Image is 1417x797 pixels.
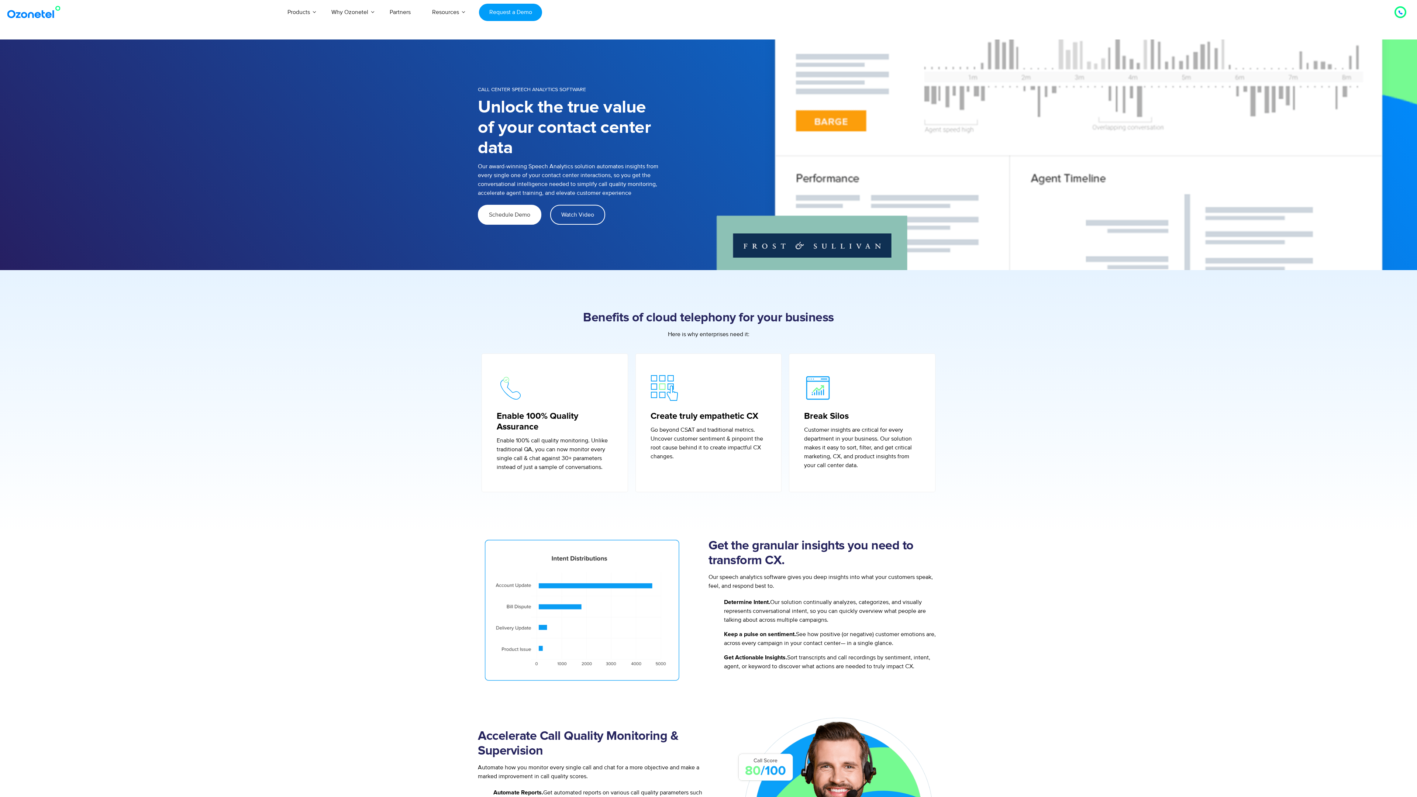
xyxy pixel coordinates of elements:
p: Customer insights are critical for every department in your business. Our solution makes it easy ... [804,425,920,470]
h2: Accelerate Call Quality Monitoring & Supervision [478,729,708,759]
a: Request a Demo [479,4,542,21]
strong: Get Actionable Insights. [724,655,787,660]
h5: Break Silos [804,411,920,422]
h2: Benefits of cloud telephony for your business [478,311,939,325]
a: Schedule Demo [478,205,541,225]
span: Our speech analytics software gives you deep insights into what your customers speak, feel, and r... [708,573,933,590]
strong: Determine Intent. [724,599,770,605]
h5: Enable 100% Quality Assurance [497,411,613,432]
a: Watch Video [550,205,605,225]
h5: Create truly empathetic CX [651,411,767,422]
p: Enable 100% call quality monitoring. Unlike traditional QA, you can now monitor every single call... [497,436,613,472]
span: Watch Video [561,212,594,218]
span: Our solution continually analyzes, categorizes, and visually represents conversational intent, so... [722,598,939,624]
strong: Automate Reports. [493,790,543,796]
span: Here is why enterprises need it: [668,331,749,338]
p: Go beyond CSAT and traditional metrics. Uncover customer sentiment & pinpoint the root cause behi... [651,425,767,461]
span: Call Center Speech Analytics Software [478,86,586,93]
h1: Unlock the true value of your contact center data [478,97,662,158]
span: Automate how you monitor every single call and chat for a more objective and make a marked improv... [478,764,699,780]
span: Sort transcripts and call recordings by sentiment, intent, agent, or keyword to discover what act... [722,653,939,671]
span: Schedule Demo [489,212,530,218]
strong: Keep a pulse on sentiment. [724,631,796,637]
p: Our award-winning Speech Analytics solution automates insights from every single one of your cont... [478,162,662,197]
span: See how positive (or negative) customer emotions are, across every campaign in your contact cente... [722,630,939,648]
h2: Get the granular insights you need to transform CX. [708,539,939,568]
